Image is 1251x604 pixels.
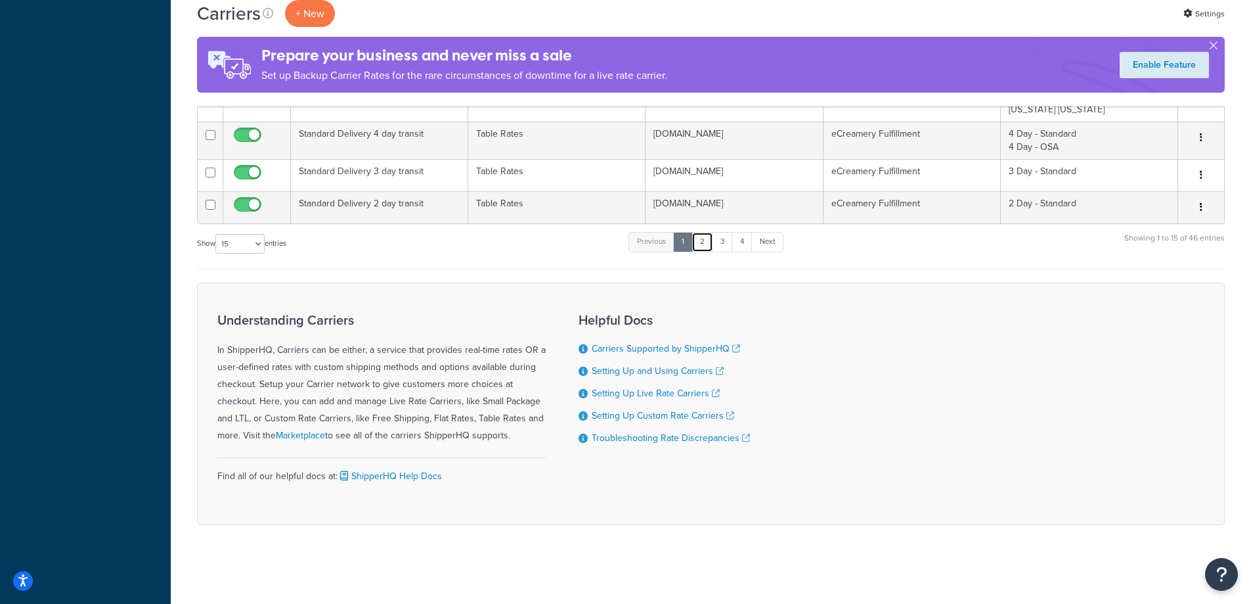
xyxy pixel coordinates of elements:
[592,342,740,356] a: Carriers Supported by ShipperHQ
[261,45,667,66] h4: Prepare your business and never miss a sale
[217,457,546,485] div: Find all of our helpful docs at:
[628,232,674,252] a: Previous
[1205,558,1238,591] button: Open Resource Center
[197,234,286,254] label: Show entries
[823,159,1001,191] td: eCreamery Fulfillment
[1124,231,1225,259] div: Showing 1 to 15 of 46 entries
[646,191,823,223] td: [DOMAIN_NAME]
[1001,159,1178,191] td: 3 Day - Standard
[468,191,646,223] td: Table Rates
[592,386,720,400] a: Setting Up Live Rate Carriers
[1183,5,1225,23] a: Settings
[276,429,325,442] a: Marketplace
[217,313,546,327] h3: Understanding Carriers
[468,159,646,191] td: Table Rates
[646,159,823,191] td: [DOMAIN_NAME]
[1001,191,1178,223] td: 2 Day - Standard
[751,232,783,252] a: Next
[217,313,546,444] div: In ShipperHQ, Carriers can be either, a service that provides real-time rates OR a user-defined r...
[592,409,734,423] a: Setting Up Custom Rate Carriers
[592,364,724,378] a: Setting Up and Using Carriers
[823,122,1001,159] td: eCreamery Fulfillment
[673,232,693,252] a: 1
[1001,122,1178,159] td: 4 Day - Standard 4 Day - OSA
[691,232,713,252] a: 2
[592,431,750,445] a: Troubleshooting Rate Discrepancies
[712,232,733,252] a: 3
[468,122,646,159] td: Table Rates
[197,37,261,93] img: ad-rules-rateshop-fe6ec290ccb7230408bd80ed9643f0289d75e0ffd9eb532fc0e269fcd187b520.png
[338,469,442,483] a: ShipperHQ Help Docs
[261,66,667,85] p: Set up Backup Carrier Rates for the rare circumstances of downtime for a live rate carrier.
[215,234,265,254] select: Showentries
[823,191,1001,223] td: eCreamery Fulfillment
[291,122,468,159] td: Standard Delivery 4 day transit
[291,191,468,223] td: Standard Delivery 2 day transit
[197,1,261,26] h1: Carriers
[579,313,750,327] h3: Helpful Docs
[646,122,823,159] td: [DOMAIN_NAME]
[732,232,753,252] a: 4
[1120,52,1209,78] a: Enable Feature
[291,159,468,191] td: Standard Delivery 3 day transit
